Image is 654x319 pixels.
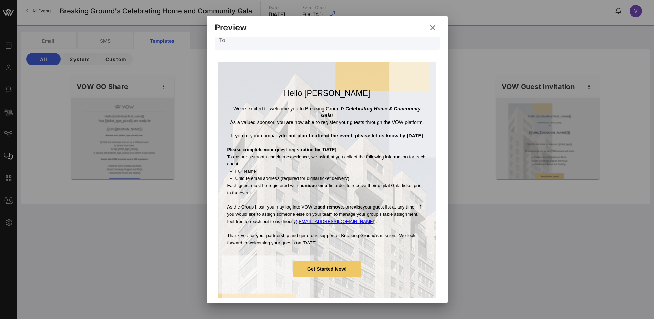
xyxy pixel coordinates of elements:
strong: add [318,204,325,210]
strong: do not plan to attend the event, please let us know by [DATE] [281,133,423,138]
div: Preview [215,22,247,33]
p: Thank you for your partnership and generous support of Breaking Ground's mission. We look forward... [227,232,427,247]
a: Get Started Now! [293,261,361,277]
p: To ensure a smooth check-in experience, we ask that you collect the following information for eac... [227,154,427,168]
strong: remove [327,204,343,210]
span: Get Started Now! [307,266,347,272]
p: If you or your company [227,133,427,139]
em: Celebrating Home & Community Gala [321,106,421,118]
li: Full Name [235,168,427,175]
strong: revise [350,204,363,210]
strong: Please complete your guest registration by [DATE]. [227,147,338,152]
span: Hello [PERSON_NAME] [284,89,370,98]
p: As a valued sponsor, you are now able to register your guests through the VOW platform. [227,119,427,126]
p: Each guest must be registered with a in order to receive their digital Gala ticket prior to the e... [227,182,427,197]
strong: unique email [302,183,330,188]
li: Unique email address (required for digital ticket delivery) [235,175,427,182]
a: ([EMAIL_ADDRESS][DOMAIN_NAME] [296,219,374,224]
p: We're excited to welcome you to Breaking Ground's ! [227,106,427,119]
p: As the Group Host, you may log into VOW to , , or your guest list at any time. If you would like ... [227,204,427,225]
